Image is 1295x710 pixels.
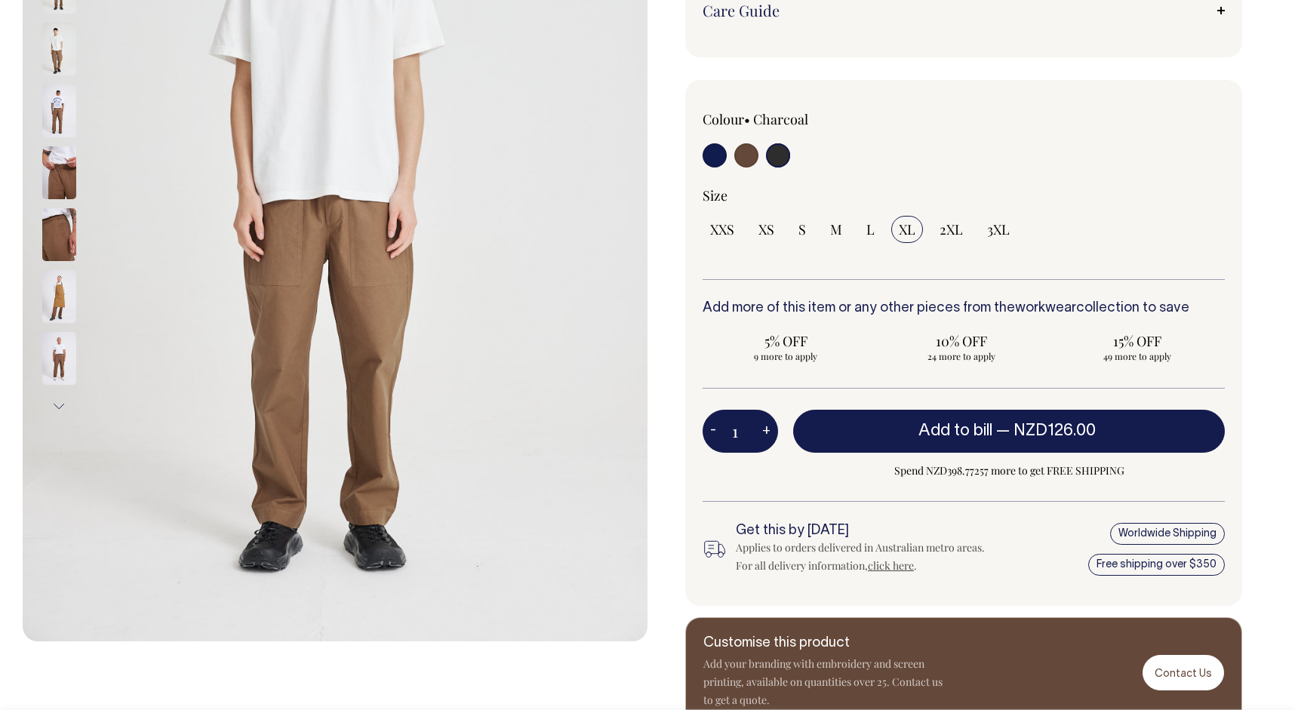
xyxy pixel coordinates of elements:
[1015,302,1076,315] a: workwear
[703,327,869,367] input: 5% OFF 9 more to apply
[42,208,76,261] img: chocolate
[755,416,778,447] button: +
[823,216,850,243] input: M
[703,416,724,447] button: -
[878,327,1045,367] input: 10% OFF 24 more to apply
[753,110,808,128] label: Charcoal
[710,220,734,238] span: XXS
[798,220,806,238] span: S
[891,216,923,243] input: XL
[918,423,992,438] span: Add to bill
[866,220,875,238] span: L
[940,220,963,238] span: 2XL
[980,216,1017,243] input: 3XL
[791,216,814,243] input: S
[736,524,988,539] h6: Get this by [DATE]
[736,539,988,575] div: Applies to orders delivered in Australian metro areas. For all delivery information, .
[703,655,945,709] p: Add your branding with embroidery and screen printing, available on quantities over 25. Contact u...
[48,389,70,423] button: Next
[987,220,1010,238] span: 3XL
[899,220,915,238] span: XL
[859,216,882,243] input: L
[1054,327,1220,367] input: 15% OFF 49 more to apply
[1061,332,1213,350] span: 15% OFF
[886,332,1038,350] span: 10% OFF
[1143,655,1224,690] a: Contact Us
[996,423,1100,438] span: —
[793,462,1225,480] span: Spend NZD398.77257 more to get FREE SHIPPING
[42,270,76,323] img: chocolate
[710,332,862,350] span: 5% OFF
[751,216,782,243] input: XS
[758,220,774,238] span: XS
[42,332,76,385] img: chocolate
[1014,423,1096,438] span: NZD126.00
[703,636,945,651] h6: Customise this product
[830,220,842,238] span: M
[710,350,862,362] span: 9 more to apply
[868,558,914,573] a: click here
[886,350,1038,362] span: 24 more to apply
[42,85,76,137] img: chocolate
[932,216,970,243] input: 2XL
[42,23,76,75] img: chocolate
[703,2,1225,20] a: Care Guide
[703,301,1225,316] h6: Add more of this item or any other pieces from the collection to save
[703,110,912,128] div: Colour
[793,410,1225,452] button: Add to bill —NZD126.00
[1061,350,1213,362] span: 49 more to apply
[42,146,76,199] img: chocolate
[744,110,750,128] span: •
[703,216,742,243] input: XXS
[703,186,1225,204] div: Size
